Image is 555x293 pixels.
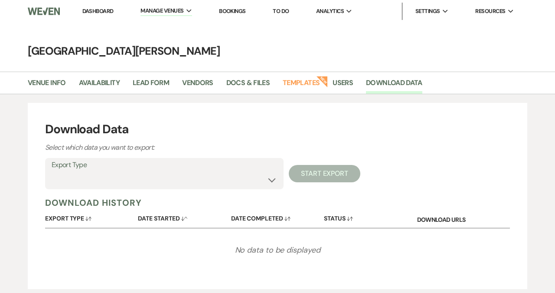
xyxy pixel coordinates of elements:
span: Manage Venues [140,7,183,15]
label: Export Type [52,159,277,171]
a: To Do [273,7,289,15]
div: No data to be displayed [45,228,510,272]
div: Download URLs [417,208,510,228]
h3: Download Data [45,120,510,138]
button: Date Completed [231,208,324,225]
p: Select which data you want to export: [45,142,349,153]
a: Docs & Files [226,77,270,94]
a: Templates [283,77,320,94]
h5: Download History [45,197,510,208]
button: Export Type [45,208,138,225]
button: Start Export [289,165,360,182]
a: Users [333,77,353,94]
button: Date Started [138,208,231,225]
a: Lead Form [133,77,169,94]
a: Bookings [219,7,246,15]
button: Status [324,208,417,225]
a: Availability [79,77,120,94]
strong: New [317,75,329,87]
span: Resources [475,7,505,16]
a: Download Data [366,77,422,94]
span: Analytics [316,7,344,16]
img: Weven Logo [28,2,60,20]
a: Vendors [182,77,213,94]
a: Venue Info [28,77,66,94]
a: Dashboard [82,7,114,15]
span: Settings [415,7,440,16]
